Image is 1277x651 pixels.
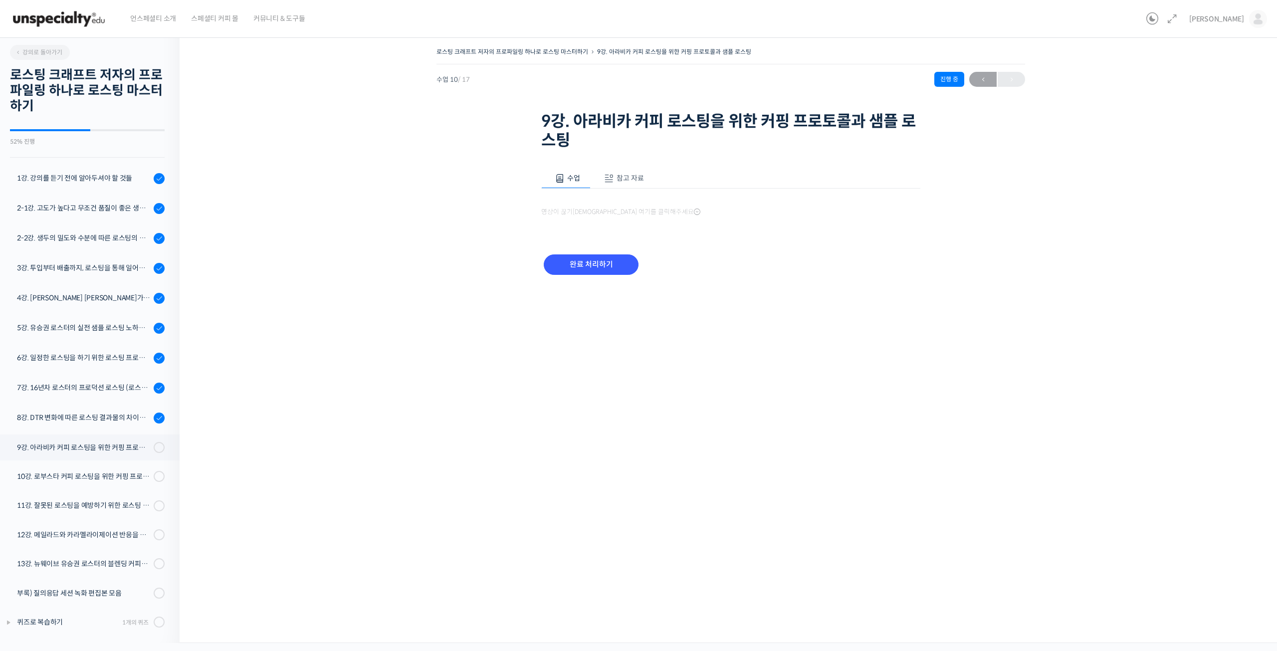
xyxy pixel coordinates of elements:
a: 9강. 아라비카 커피 로스팅을 위한 커핑 프로토콜과 샘플 로스팅 [597,48,751,55]
span: 영상이 끊기[DEMOGRAPHIC_DATA] 여기를 클릭해주세요 [541,208,700,216]
span: / 17 [458,75,470,84]
span: 수업 10 [436,76,470,83]
div: 8강. DTR 변화에 따른 로스팅 결과물의 차이를 알아보고 실전에 적용하자 [17,412,151,423]
div: 1강. 강의를 듣기 전에 알아두셔야 할 것들 [17,173,151,184]
div: 진행 중 [934,72,964,87]
div: 1개의 퀴즈 [122,618,149,627]
a: 로스팅 크래프트 저자의 프로파일링 하나로 로스팅 마스터하기 [436,48,588,55]
span: [PERSON_NAME] [1189,14,1244,23]
div: 12강. 메일라드와 카라멜라이제이션 반응을 알아보고 실전 로스팅에 적용하기 [17,529,151,540]
div: 6강. 일정한 로스팅을 하기 위한 로스팅 프로파일링 노하우 [17,352,151,363]
span: 수업 [567,174,580,183]
div: 11강. 잘못된 로스팅을 예방하기 위한 로스팅 디팩트 파헤치기 (언더, 칩핑, 베이크, 스코칭) [17,500,151,511]
div: 9강. 아라비카 커피 로스팅을 위한 커핑 프로토콜과 샘플 로스팅 [17,442,151,453]
div: 퀴즈로 복습하기 [17,617,119,628]
div: 52% 진행 [10,139,165,145]
div: 7강. 16년차 로스터의 프로덕션 로스팅 (로스팅 포인트별 브루잉, 에스프레소 로스팅 노하우) [17,382,151,393]
a: 강의로 돌아가기 [10,45,70,60]
div: 5강. 유승권 로스터의 실전 샘플 로스팅 노하우 (에티오피아 워시드 G1) [17,322,151,333]
div: 2-1강. 고도가 높다고 무조건 품질이 좋은 생두가 아닌 이유 (로스팅을 위한 생두 이론 Part 1) [17,203,151,214]
div: 4강. [PERSON_NAME] [PERSON_NAME]가 [PERSON_NAME]하는 로스팅 머신의 관리 및 세팅 방법 - 프로밧, 기센 [17,292,151,303]
a: ←이전 [969,72,997,87]
div: 10강. 로부스타 커피 로스팅을 위한 커핑 프로토콜과 샘플 로스팅 [17,471,151,482]
div: 부록) 질의응답 세션 녹화 편집본 모음 [17,588,151,599]
div: 13강. 뉴웨이브 유승권 로스터의 블렌딩 커피를 디자인 노하우 [17,558,151,569]
h2: 로스팅 크래프트 저자의 프로파일링 하나로 로스팅 마스터하기 [10,67,165,114]
input: 완료 처리하기 [544,254,638,275]
span: 강의로 돌아가기 [15,48,62,56]
div: 3강. 투입부터 배출까지, 로스팅을 통해 일어나는 화학적 변화를 알아야 로스팅이 보인다 [17,262,151,273]
span: ← [969,73,997,86]
span: 참고 자료 [617,174,644,183]
h1: 9강. 아라비카 커피 로스팅을 위한 커핑 프로토콜과 샘플 로스팅 [541,112,920,150]
div: 2-2강. 생두의 밀도와 수분에 따른 로스팅의 변화 (로스팅을 위한 생두 이론 Part 2) [17,232,151,243]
